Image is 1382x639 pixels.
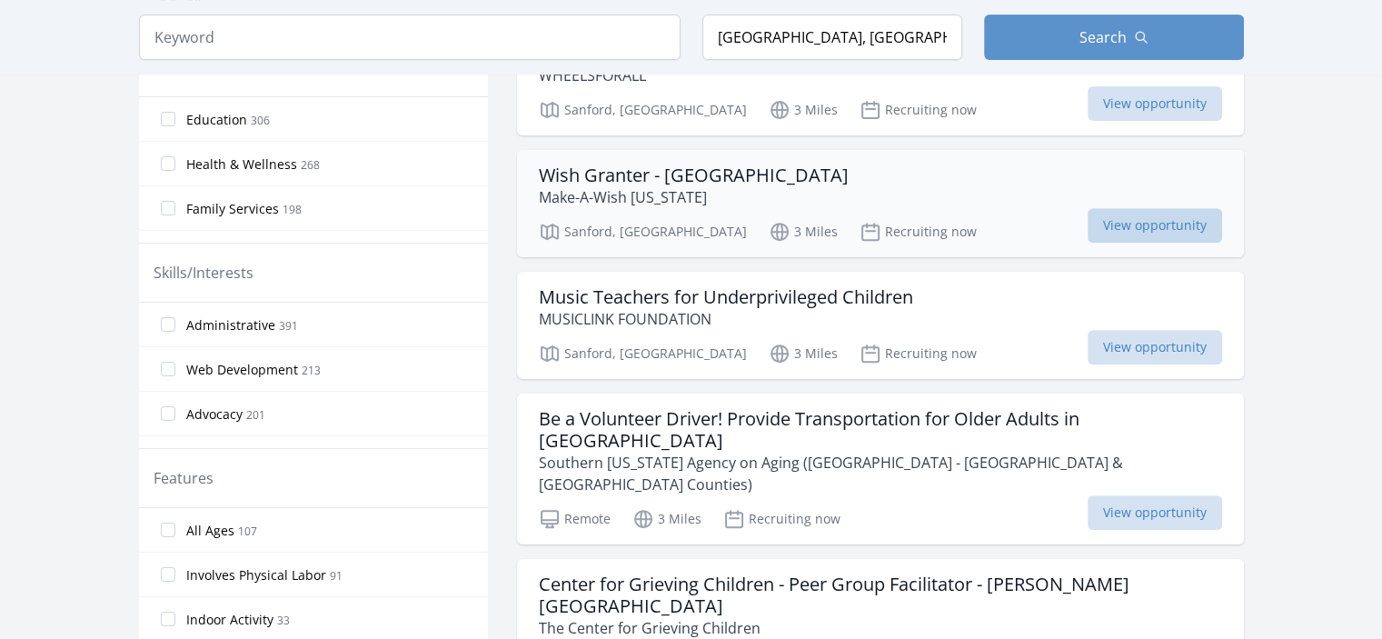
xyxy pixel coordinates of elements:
span: Advocacy [186,405,243,424]
input: All Ages 107 [161,523,175,537]
legend: Features [154,467,214,489]
p: Recruiting now [860,343,977,364]
h3: Be a Volunteer Driver! Provide Transportation for Older Adults in [GEOGRAPHIC_DATA] [539,408,1222,452]
button: Search [984,15,1244,60]
input: Indoor Activity 33 [161,612,175,626]
span: View opportunity [1088,330,1222,364]
input: Involves Physical Labor 91 [161,567,175,582]
p: WHEELSFORALL [539,65,1112,86]
p: Sanford, [GEOGRAPHIC_DATA] [539,343,747,364]
span: 33 [277,613,290,628]
input: Advocacy 201 [161,406,175,421]
span: View opportunity [1088,86,1222,121]
span: Web Development [186,361,298,379]
span: Education [186,111,247,129]
span: 306 [251,113,270,128]
p: 3 Miles [769,99,838,121]
p: The Center for Grieving Children [539,617,1222,639]
input: Keyword [139,15,681,60]
a: Be a Volunteer Driver! Provide Transportation for Older Adults in [GEOGRAPHIC_DATA] Southern [US_... [517,394,1244,544]
span: Health & Wellness [186,155,297,174]
p: 3 Miles [632,508,701,530]
p: Southern [US_STATE] Agency on Aging ([GEOGRAPHIC_DATA] - [GEOGRAPHIC_DATA] & [GEOGRAPHIC_DATA] Co... [539,452,1222,495]
p: Recruiting now [723,508,840,530]
span: Involves Physical Labor [186,566,326,584]
input: Web Development 213 [161,362,175,376]
p: Recruiting now [860,221,977,243]
span: 391 [279,318,298,334]
span: 268 [301,157,320,173]
p: Make-A-Wish [US_STATE] [539,186,849,208]
span: 91 [330,568,343,584]
a: Wish Granter - [GEOGRAPHIC_DATA] Make-A-Wish [US_STATE] Sanford, [GEOGRAPHIC_DATA] 3 Miles Recrui... [517,150,1244,257]
span: 201 [246,407,265,423]
p: Recruiting now [860,99,977,121]
input: Administrative 391 [161,317,175,332]
p: MUSICLINK FOUNDATION [539,308,913,330]
span: All Ages [186,522,234,540]
span: Indoor Activity [186,611,273,629]
span: 107 [238,524,257,539]
p: Remote [539,508,611,530]
span: View opportunity [1088,208,1222,243]
span: 213 [302,363,321,378]
span: 198 [283,202,302,217]
p: 3 Miles [769,343,838,364]
h3: Center for Grieving Children - Peer Group Facilitator - [PERSON_NAME][GEOGRAPHIC_DATA] [539,574,1222,617]
input: Family Services 198 [161,201,175,215]
input: Education 306 [161,112,175,126]
span: View opportunity [1088,495,1222,530]
legend: Skills/Interests [154,262,254,284]
a: Music Teachers for Underprivileged Children MUSICLINK FOUNDATION Sanford, [GEOGRAPHIC_DATA] 3 Mil... [517,272,1244,379]
h3: Wish Granter - [GEOGRAPHIC_DATA] [539,165,849,186]
span: Search [1079,26,1127,48]
span: Administrative [186,316,275,334]
input: Health & Wellness 268 [161,156,175,171]
p: Sanford, [GEOGRAPHIC_DATA] [539,221,747,243]
p: 3 Miles [769,221,838,243]
h3: Music Teachers for Underprivileged Children [539,286,913,308]
span: Family Services [186,200,279,218]
p: Sanford, [GEOGRAPHIC_DATA] [539,99,747,121]
input: Location [702,15,962,60]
